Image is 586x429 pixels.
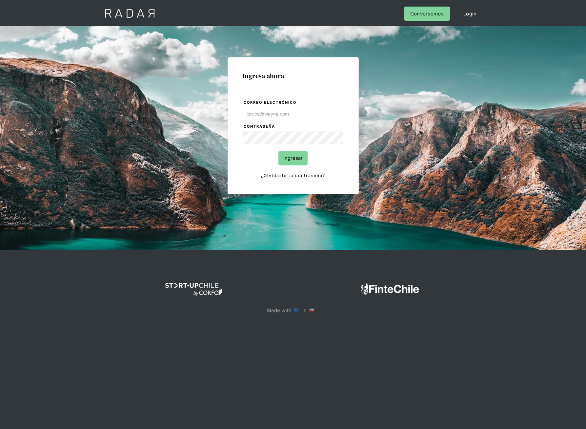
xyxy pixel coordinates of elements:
[243,108,343,120] input: bruce@wayne.com
[243,99,344,179] form: Login Form
[457,7,483,21] a: Login
[243,72,344,79] h1: Ingresa ahora
[404,7,450,21] a: Conversemos
[244,123,343,130] label: Contraseña
[278,151,308,165] input: Ingresar
[267,306,319,315] p: Made with 💙 in 🇨🇱
[243,172,343,179] a: ¿Olvidaste tu contraseña?
[244,99,343,106] label: Correo electrónico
